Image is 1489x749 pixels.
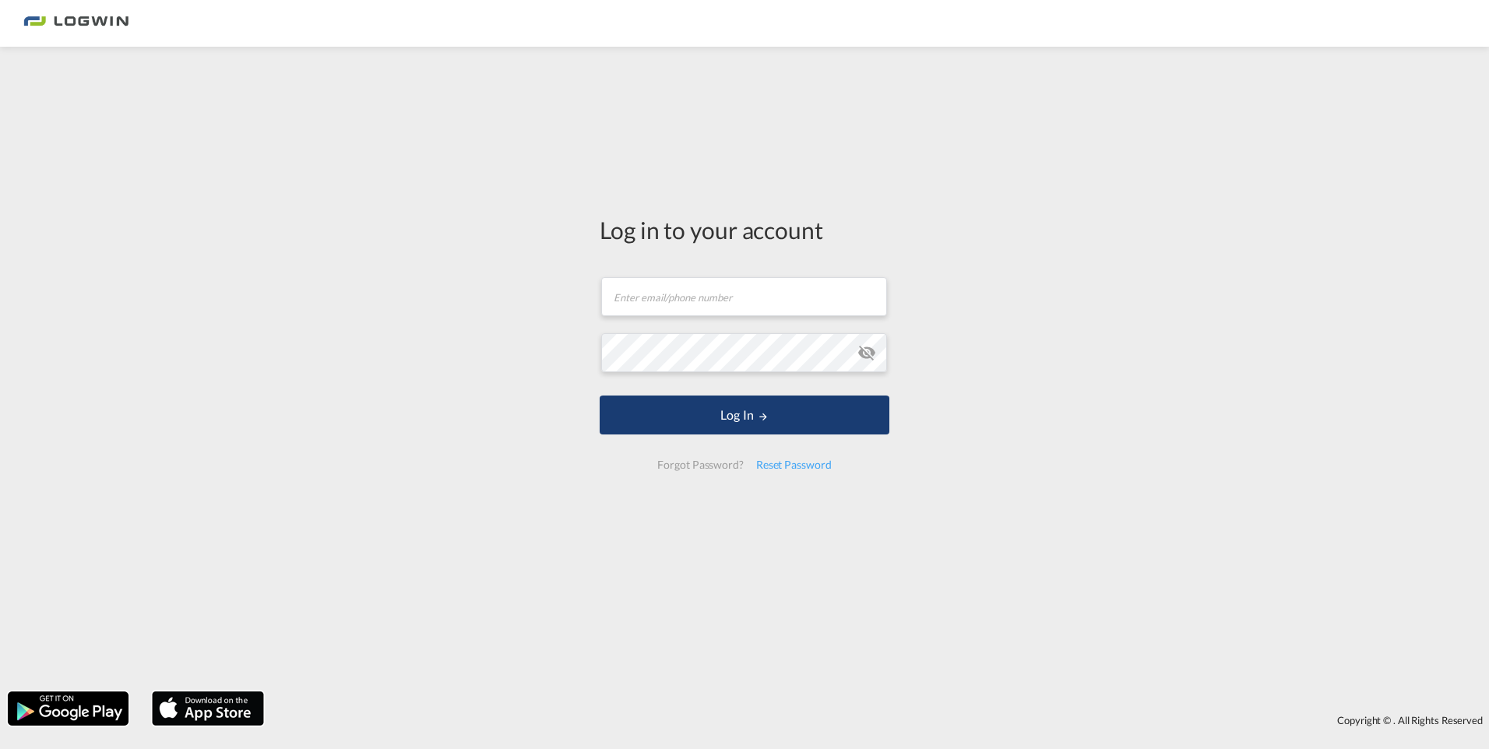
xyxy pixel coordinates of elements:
div: Forgot Password? [651,451,749,479]
div: Log in to your account [600,213,889,246]
img: apple.png [150,690,266,727]
md-icon: icon-eye-off [857,343,876,362]
button: LOGIN [600,396,889,434]
input: Enter email/phone number [601,277,887,316]
img: google.png [6,690,130,727]
img: 2761ae10d95411efa20a1f5e0282d2d7.png [23,6,128,41]
div: Reset Password [750,451,838,479]
div: Copyright © . All Rights Reserved [272,707,1489,733]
